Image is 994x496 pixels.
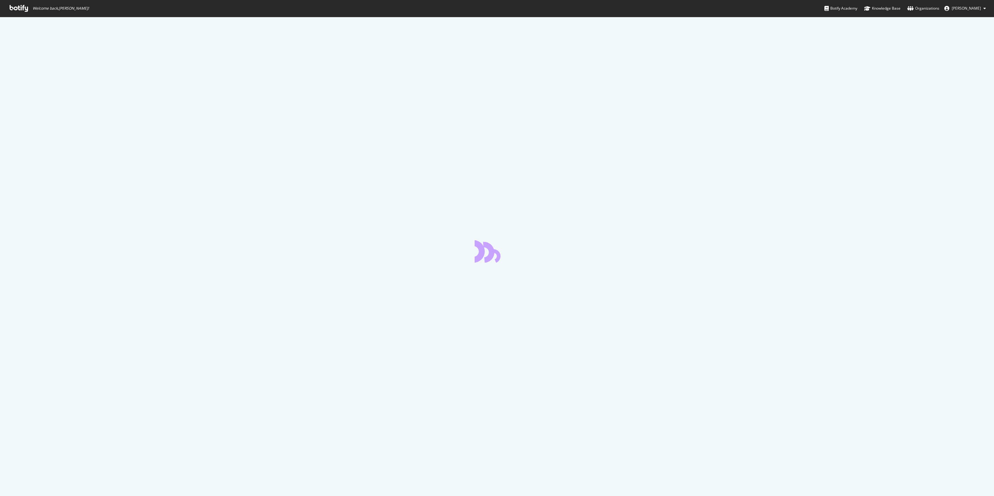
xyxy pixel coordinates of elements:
button: [PERSON_NAME] [939,3,991,13]
div: Botify Academy [824,5,857,11]
span: Welcome back, [PERSON_NAME] ! [33,6,89,11]
div: Organizations [907,5,939,11]
div: animation [475,240,519,263]
span: Matt Smiles [952,6,981,11]
div: Knowledge Base [864,5,901,11]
